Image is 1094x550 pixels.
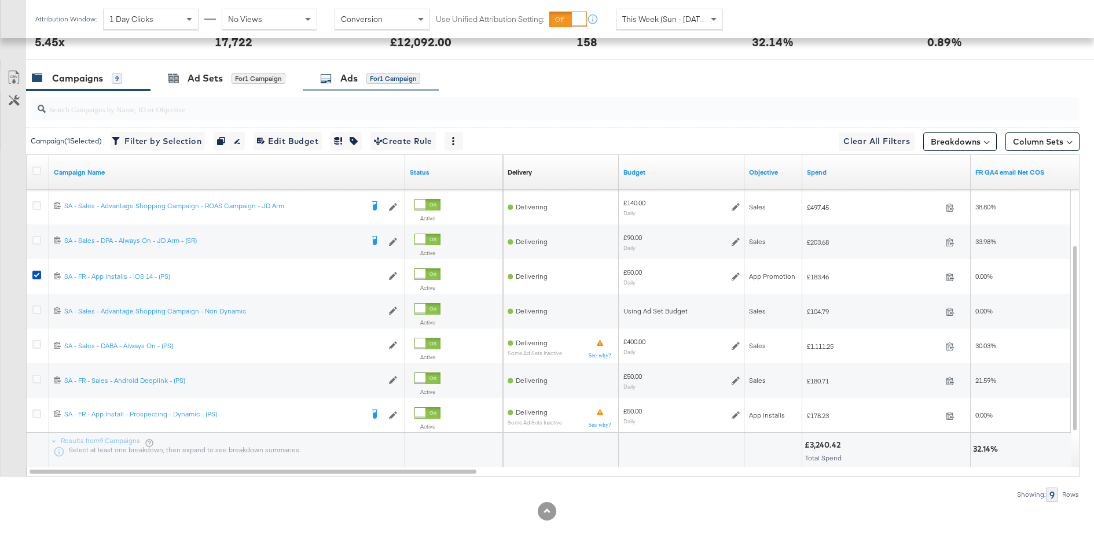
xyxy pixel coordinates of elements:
[623,209,636,216] sub: Daily
[623,348,636,355] sub: Daily
[975,411,993,419] span: 0.00%
[1005,132,1080,151] button: Column Sets
[436,14,545,25] label: Use Unified Attribution Setting:
[366,73,420,84] div: for 1 Campaign
[623,244,636,251] sub: Daily
[1016,490,1046,499] div: Showing:
[516,237,548,246] span: Delivering
[64,341,383,351] a: SA - Sales - DABA - Always On - (PS)
[975,341,996,350] span: 30.03%
[64,409,362,419] div: SA - FR - App Install - Prospecting - Dynamic - (PS)
[623,307,740,316] div: Using Ad Set Budget
[64,409,362,421] a: SA - FR - App Install - Prospecting - Dynamic - (PS)
[64,272,383,281] div: SA - FR - App installs - iOS 14 - (PS)
[414,353,440,361] label: Active
[1062,490,1080,499] div: Rows
[340,72,358,85] div: Ads
[923,132,997,151] button: Breakdowns
[749,341,766,350] span: Sales
[516,272,548,280] span: Delivering
[257,134,318,149] span: Edit Budget
[807,342,941,350] span: £1,111.25
[807,203,941,212] span: £497.45
[508,168,532,177] a: Reflects the ability of your Ad Campaign to achieve delivery based on ad states, schedule and bud...
[805,453,842,462] span: Total Spend
[516,307,548,315] span: Delivering
[516,376,548,385] span: Delivering
[1046,488,1058,502] div: 9
[975,272,993,280] span: 0.00%
[215,34,252,50] div: 17,722
[623,268,642,277] div: £50.00
[927,34,962,50] div: 0.89%
[623,168,740,177] a: The maximum amount you're willing to spend on your ads, on average each day or over the lifetime ...
[111,132,205,150] button: Filter by Selection
[341,14,383,24] span: Conversion
[64,201,362,211] div: SA - Sales - Advantage Shopping Campaign - ROAS Campaign - JD Arm
[114,134,201,149] span: Filter by Selection
[975,376,996,385] span: 21.59%
[414,249,440,257] label: Active
[623,383,636,390] sub: Daily
[52,72,103,85] div: Campaigns
[414,423,440,430] label: Active
[516,338,548,347] span: Delivering
[228,14,262,24] span: No Views
[54,168,401,177] a: Your campaign name.
[805,440,844,451] div: £3,240.42
[973,444,1001,455] div: 32.14%
[749,237,766,246] span: Sales
[623,407,642,416] div: £50.00
[975,237,996,246] span: 33.98%
[414,215,440,222] label: Active
[975,307,993,315] span: 0.00%
[807,307,941,316] span: £104.79
[508,350,562,356] sub: Some Ad Sets Inactive
[370,132,436,150] button: Create Rule
[975,202,996,211] span: 38.80%
[35,34,65,50] div: 5.45x
[64,376,383,385] div: SA - FR - Sales - Android Deeplink - (PS)
[414,388,440,396] label: Active
[843,134,910,149] span: Clear All Filters
[807,411,941,420] span: £178.23
[577,34,597,50] div: 158
[839,132,915,151] button: Clear All Filters
[31,136,102,146] div: Campaign ( 1 Selected)
[807,272,941,281] span: £183.46
[749,168,798,177] a: Your campaign's objective.
[414,284,440,291] label: Active
[516,408,548,416] span: Delivering
[414,319,440,326] label: Active
[623,372,642,381] div: £50.00
[64,376,383,386] a: SA - FR - Sales - Android Deeplink - (PS)
[64,201,362,213] a: SA - Sales - Advantage Shopping Campaign - ROAS Campaign - JD Arm
[749,272,795,280] span: App Promotion
[623,337,645,346] div: £400.00
[975,168,1082,177] a: FR GA4 Net COS
[623,233,642,242] div: £90.00
[390,34,451,50] div: £12,092.00
[623,279,636,286] sub: Daily
[752,34,794,50] div: 32.14%
[46,93,983,116] input: Search Campaigns by Name, ID or Objective
[188,72,223,85] div: Ad Sets
[508,168,532,177] div: Delivery
[749,411,785,419] span: App Installs
[35,15,97,23] div: Attribution Window:
[374,134,432,149] span: Create Rule
[64,236,362,245] div: SA - Sales - DPA - Always On - JD Arm - (SR)
[623,418,636,425] sub: Daily
[749,202,766,211] span: Sales
[508,419,562,426] sub: Some Ad Sets Inactive
[749,307,766,315] span: Sales
[516,202,548,211] span: Delivering
[64,272,383,282] a: SA - FR - App installs - iOS 14 - (PS)
[807,168,966,177] a: The total amount spent to date.
[622,14,709,24] span: This Week (Sun - [DATE])
[64,307,383,316] a: SA - Sales - Advantage Shopping Campaign - Non Dynamic
[232,73,285,84] div: for 1 Campaign
[112,73,122,84] div: 9
[623,198,645,208] div: £140.00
